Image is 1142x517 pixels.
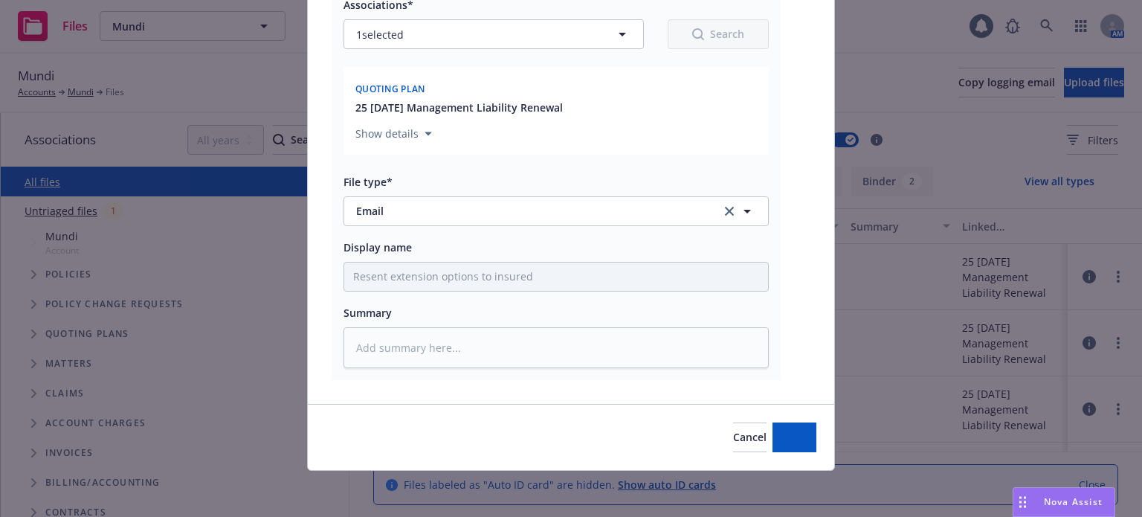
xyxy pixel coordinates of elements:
span: Add files [772,430,816,444]
span: Quoting plan [355,83,425,95]
a: clear selection [720,202,738,220]
span: File type* [343,175,393,189]
span: Display name [343,240,412,254]
span: Summary [343,306,392,320]
button: Emailclear selection [343,196,769,226]
button: 1selected [343,19,644,49]
span: 1 selected [356,27,404,42]
button: Cancel [733,423,767,452]
button: Nova Assist [1013,487,1115,517]
span: Email [356,203,700,219]
div: Drag to move [1013,488,1032,516]
span: Cancel [733,430,767,444]
input: Add display name here... [344,263,768,291]
button: Add files [772,423,816,452]
span: Nova Assist [1044,495,1103,508]
button: Show details [349,125,438,143]
button: 25 [DATE] Management Liability Renewal [355,100,563,115]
